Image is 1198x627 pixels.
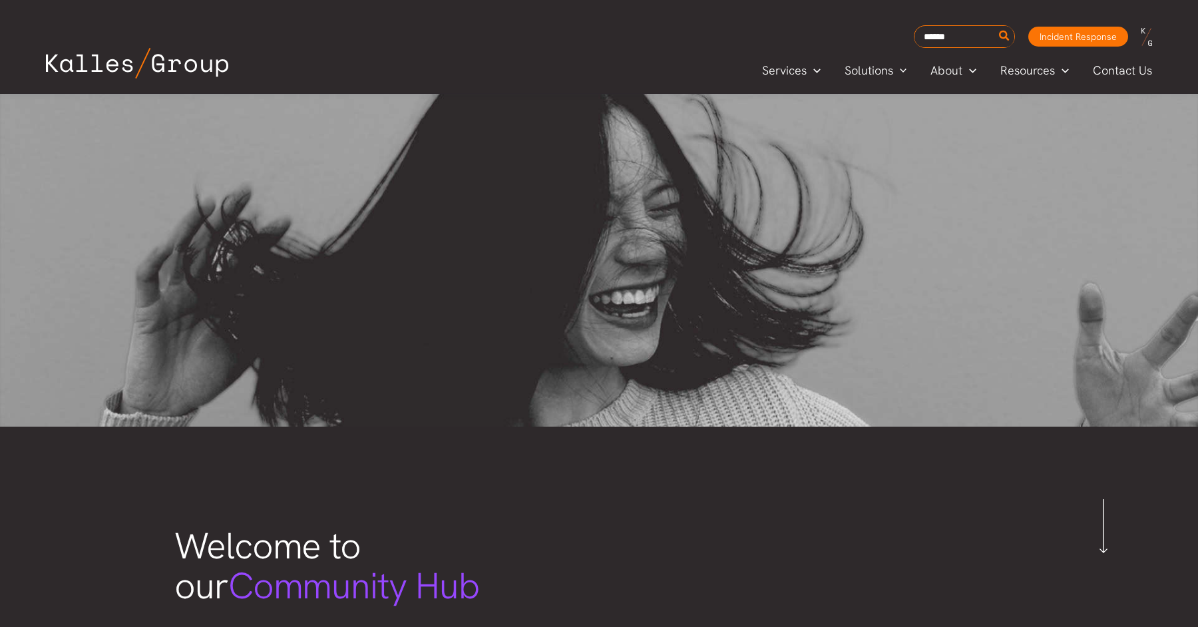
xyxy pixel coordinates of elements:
span: Menu Toggle [1055,61,1069,81]
a: Incident Response [1028,27,1128,47]
nav: Primary Site Navigation [750,59,1165,81]
span: Community Hub [228,562,480,610]
span: Contact Us [1093,61,1152,81]
span: Services [762,61,807,81]
span: Menu Toggle [962,61,976,81]
a: ServicesMenu Toggle [750,61,833,81]
span: Menu Toggle [807,61,821,81]
span: Solutions [845,61,893,81]
a: AboutMenu Toggle [918,61,988,81]
span: Menu Toggle [893,61,907,81]
a: Contact Us [1081,61,1165,81]
img: Kalles Group [46,48,228,79]
span: Welcome to our [174,522,479,610]
a: SolutionsMenu Toggle [833,61,919,81]
span: About [930,61,962,81]
button: Search [996,26,1013,47]
a: ResourcesMenu Toggle [988,61,1081,81]
span: Resources [1000,61,1055,81]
